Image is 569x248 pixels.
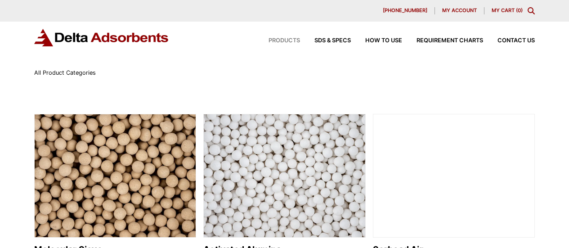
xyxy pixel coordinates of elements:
div: Toggle Modal Content [528,7,535,14]
a: [PHONE_NUMBER] [376,7,435,14]
img: Molecular Sieve [35,114,196,238]
span: Requirement Charts [417,38,483,44]
span: Contact Us [497,38,535,44]
a: SDS & SPECS [300,38,351,44]
span: 0 [518,7,521,14]
a: My Cart (0) [492,7,523,14]
a: How to Use [351,38,402,44]
span: How to Use [365,38,402,44]
a: My account [435,7,484,14]
a: Requirement Charts [402,38,483,44]
span: SDS & SPECS [314,38,351,44]
span: All Product Categories [34,69,96,76]
img: Delta Adsorbents [34,29,169,46]
a: Contact Us [483,38,535,44]
a: Products [254,38,300,44]
span: Products [269,38,300,44]
img: Sorbead Air [373,114,534,238]
span: [PHONE_NUMBER] [383,8,427,13]
span: My account [442,8,477,13]
img: Activated Alumina [204,114,365,238]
